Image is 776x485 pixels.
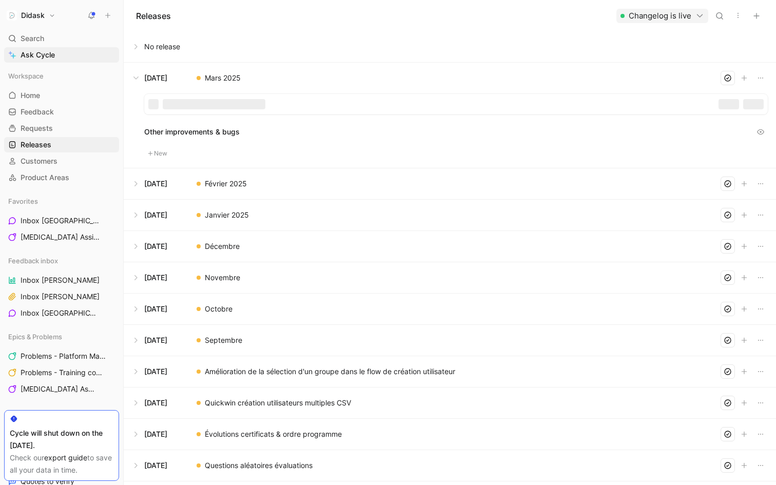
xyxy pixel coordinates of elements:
[21,275,100,285] span: Inbox [PERSON_NAME]
[4,68,119,84] div: Workspace
[10,452,113,476] div: Check our to save all your data in time.
[4,47,119,63] a: Ask Cycle
[7,10,17,21] img: Didask
[4,31,119,46] div: Search
[4,289,119,304] a: Inbox [PERSON_NAME]
[4,405,119,420] div: AI monitoring
[10,427,113,452] div: Cycle will shut down on the [DATE].
[44,453,87,462] a: export guide
[4,170,119,185] a: Product Areas
[21,367,106,378] span: Problems - Training content
[21,308,96,318] span: Inbox [GEOGRAPHIC_DATA]
[8,408,51,418] span: AI monitoring
[21,351,107,361] span: Problems - Platform Management
[4,153,119,169] a: Customers
[4,88,119,103] a: Home
[21,11,45,20] h1: Didask
[4,104,119,120] a: Feedback
[4,193,119,209] div: Favorites
[21,156,57,166] span: Customers
[4,305,119,321] a: Inbox [GEOGRAPHIC_DATA]
[21,49,55,61] span: Ask Cycle
[8,71,44,81] span: Workspace
[8,256,58,266] span: Feedback inbox
[8,196,38,206] span: Favorites
[21,140,51,150] span: Releases
[4,329,119,344] div: Epics & Problems
[21,90,40,101] span: Home
[21,107,54,117] span: Feedback
[4,137,119,152] a: Releases
[4,253,119,268] div: Feedback inbox
[4,381,119,397] a: [MEDICAL_DATA] Assistant
[4,365,119,380] a: Problems - Training content
[144,147,171,160] button: New
[4,348,119,364] a: Problems - Platform Management
[4,229,119,245] a: [MEDICAL_DATA] Assistant
[21,123,53,133] span: Requests
[21,32,44,45] span: Search
[21,232,102,243] span: [MEDICAL_DATA] Assistant
[4,329,119,397] div: Epics & ProblemsProblems - Platform ManagementProblems - Training content[MEDICAL_DATA] Assistant
[4,253,119,321] div: Feedback inboxInbox [PERSON_NAME]Inbox [PERSON_NAME]Inbox [GEOGRAPHIC_DATA]
[144,125,768,139] div: Other improvements & bugs
[21,172,69,183] span: Product Areas
[8,332,62,342] span: Epics & Problems
[21,216,102,226] span: Inbox [GEOGRAPHIC_DATA]
[4,213,119,228] a: Inbox [GEOGRAPHIC_DATA]
[21,292,100,302] span: Inbox [PERSON_NAME]
[136,10,171,22] h1: Releases
[21,384,96,394] span: [MEDICAL_DATA] Assistant
[4,121,119,136] a: Requests
[4,273,119,288] a: Inbox [PERSON_NAME]
[4,8,58,23] button: DidaskDidask
[616,9,708,23] button: Changelog is live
